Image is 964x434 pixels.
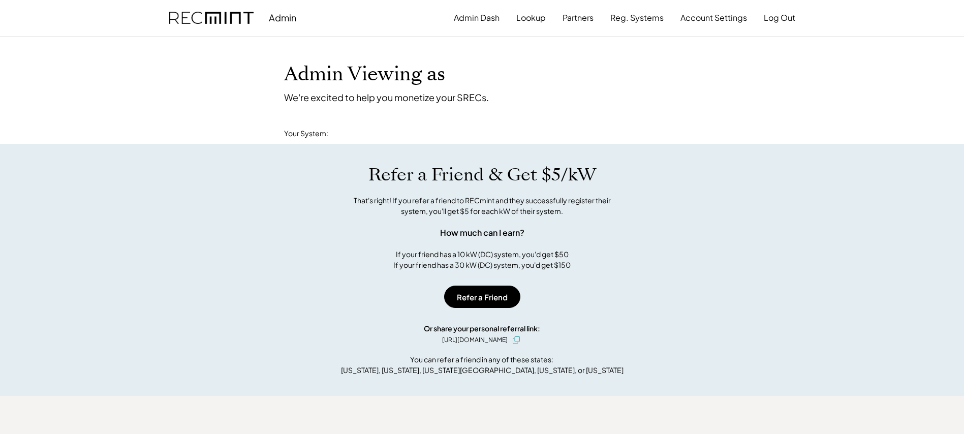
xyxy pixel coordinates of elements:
div: [URL][DOMAIN_NAME] [442,335,508,345]
button: Reg. Systems [610,8,664,28]
div: We're excited to help you monetize your SRECs. [284,91,489,103]
div: Or share your personal referral link: [424,323,540,334]
h1: Admin Viewing as [284,63,445,86]
div: You can refer a friend in any of these states: [US_STATE], [US_STATE], [US_STATE][GEOGRAPHIC_DATA... [341,354,624,376]
button: Lookup [516,8,546,28]
h1: Refer a Friend & Get $5/kW [368,164,596,185]
button: Log Out [764,8,795,28]
img: recmint-logotype%403x.png [169,12,254,24]
div: That's right! If you refer a friend to RECmint and they successfully register their system, you'l... [343,195,622,216]
button: Partners [563,8,594,28]
div: Admin [269,12,296,23]
button: click to copy [510,334,522,346]
button: Account Settings [680,8,747,28]
button: Refer a Friend [444,286,520,308]
button: Admin Dash [454,8,500,28]
div: If your friend has a 10 kW (DC) system, you'd get $50 If your friend has a 30 kW (DC) system, you... [393,249,571,270]
div: Your System: [284,129,328,139]
div: How much can I earn? [440,227,524,239]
